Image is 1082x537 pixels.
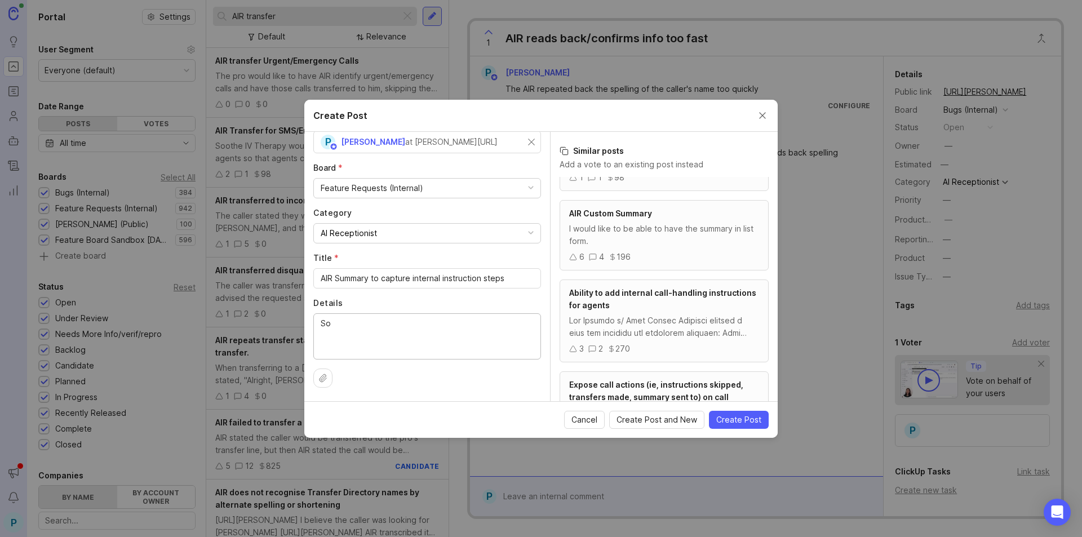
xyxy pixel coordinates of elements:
div: 1 [579,171,583,184]
span: [PERSON_NAME] [341,137,405,147]
p: Add a vote to an existing post instead [560,159,769,170]
input: Short, descriptive title [321,272,534,285]
div: I would like to be able to have the summary in list form. [569,223,759,247]
h3: Similar posts [560,145,769,157]
a: Ability to add internal call-handling instructions for agentsLor Ipsumdo s/ Amet Consec Adipisci ... [560,279,769,362]
div: Feature Requests (Internal) [321,182,423,194]
div: AI Receptionist [321,227,377,239]
div: P [321,135,335,149]
div: 196 [617,251,631,263]
button: Create Post [709,411,769,429]
div: 6 [579,251,584,263]
button: Cancel [564,411,605,429]
span: Cancel [571,414,597,425]
div: Open Intercom Messenger [1044,499,1071,526]
span: Create Post [716,414,761,425]
label: Category [313,207,541,219]
span: AIR Custom Summary [569,208,652,218]
div: 4 [599,251,604,263]
span: Create Post and New [617,414,697,425]
button: Close create post modal [756,109,769,122]
div: 3 [579,343,584,355]
div: 270 [615,343,630,355]
div: 98 [614,171,624,184]
img: member badge [330,142,338,150]
span: Board (required) [313,163,343,172]
span: Title (required) [313,253,339,263]
button: Create Post and New [609,411,704,429]
span: Expose call actions (ie, instructions skipped, transfers made, summary sent to) on call summary/p... [569,380,743,414]
div: at [PERSON_NAME][URL] [405,136,498,148]
label: Details [313,298,541,309]
span: Ability to add internal call-handling instructions for agents [569,288,756,310]
textarea: Some [321,317,534,354]
a: AIR Custom SummaryI would like to be able to have the summary in list form.64196 [560,200,769,270]
div: 1 [598,171,602,184]
div: 2 [598,343,603,355]
h2: Create Post [313,109,367,122]
a: Expose call actions (ie, instructions skipped, transfers made, summary sent to) on call summary/p... [560,371,769,467]
div: Lor Ipsumdo s/ Amet Consec Adipisci elitsed d eius tem incididu utl etdolorem aliquaen: Admi Veni... [569,314,759,339]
